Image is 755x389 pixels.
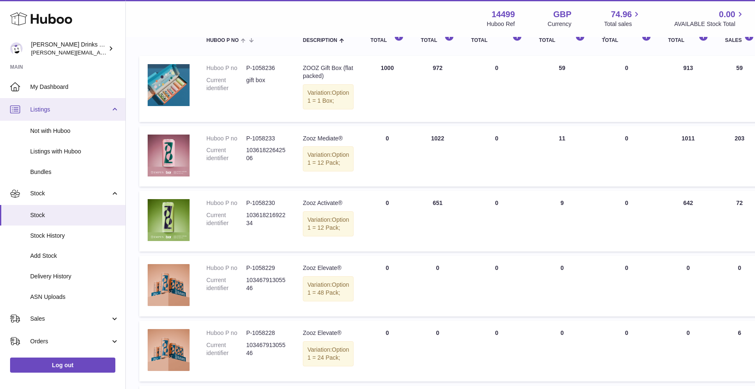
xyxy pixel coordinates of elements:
dt: Huboo P no [206,329,246,337]
td: 913 [660,56,717,122]
td: 0 [463,191,531,252]
dt: Huboo P no [206,135,246,143]
td: 0 [660,321,717,381]
div: [PERSON_NAME] Drinks LTD (t/a Zooz) [31,41,107,57]
span: 0 [625,265,628,271]
div: Variation: [303,211,354,236]
dd: P-1058229 [246,264,286,272]
td: 0 [362,191,412,252]
span: 0 [625,329,628,336]
span: Bundles [30,168,119,176]
strong: 14499 [492,9,515,20]
dt: Huboo P no [206,199,246,207]
td: 9 [531,191,594,252]
img: product image [148,199,190,241]
img: product image [148,264,190,306]
span: Stock [30,211,119,219]
div: ALLOCATED Total [539,32,585,43]
td: 11 [531,126,594,187]
div: Zooz Mediate® [303,135,354,143]
td: 0 [660,256,717,316]
div: Zooz Activate® [303,199,354,207]
span: [PERSON_NAME][EMAIL_ADDRESS][DOMAIN_NAME] [31,49,168,56]
div: Zooz Elevate® [303,329,354,337]
span: 74.96 [611,9,632,20]
span: My Dashboard [30,83,119,91]
dd: 10361821692234 [246,211,286,227]
td: 0 [412,256,463,316]
dd: 10346791305546 [246,276,286,292]
div: AVAILABLE Total [668,32,708,43]
td: 0 [531,321,594,381]
div: Currency [548,20,572,28]
span: 0.00 [719,9,735,20]
dd: P-1058228 [246,329,286,337]
dd: P-1058230 [246,199,286,207]
span: 0 [625,200,628,206]
td: 1000 [362,56,412,122]
a: 0.00 AVAILABLE Stock Total [674,9,745,28]
div: QUARANTINED Total [602,32,651,43]
div: Variation: [303,276,354,301]
td: 0 [412,321,463,381]
span: Sales [30,315,110,323]
span: Delivery History [30,272,119,280]
dt: Current identifier [206,146,246,162]
span: Huboo P no [206,38,239,43]
div: Huboo Ref [487,20,515,28]
td: 0 [531,256,594,316]
td: 0 [362,126,412,187]
td: 59 [531,56,594,122]
a: 74.96 Total sales [604,9,641,28]
div: UNPROCESSED Total [471,32,522,43]
span: Listings with Huboo [30,148,119,156]
td: 0 [463,56,531,122]
span: Orders [30,337,110,345]
dt: Huboo P no [206,64,246,72]
img: product image [148,329,190,371]
span: Add Stock [30,252,119,260]
a: Log out [10,358,115,373]
strong: GBP [553,9,571,20]
dd: P-1058233 [246,135,286,143]
span: Description [303,38,337,43]
td: 1022 [412,126,463,187]
td: 0 [463,321,531,381]
dd: 10346791305546 [246,341,286,357]
td: 1011 [660,126,717,187]
div: ZOOZ Gift Box (flat packed) [303,64,354,80]
td: 651 [412,191,463,252]
dt: Current identifier [206,341,246,357]
span: Not with Huboo [30,127,119,135]
td: 642 [660,191,717,252]
div: DUE IN TOTAL [370,32,404,43]
span: Stock History [30,232,119,240]
span: Listings [30,106,110,114]
span: 0 [625,135,628,142]
dt: Current identifier [206,76,246,92]
span: ASN Uploads [30,293,119,301]
td: 972 [412,56,463,122]
span: Stock [30,189,110,197]
span: Option 1 = 1 Box; [307,89,349,104]
span: AVAILABLE Stock Total [674,20,745,28]
td: 0 [362,321,412,381]
div: Zooz Elevate® [303,264,354,272]
td: 0 [463,256,531,316]
div: Variation: [303,146,354,171]
dd: P-1058236 [246,64,286,72]
div: Variation: [303,84,354,109]
dt: Current identifier [206,276,246,292]
span: Total sales [604,20,641,28]
img: daniel@zoosdrinks.com [10,42,23,55]
div: Variation: [303,341,354,366]
img: product image [148,64,190,106]
dd: gift box [246,76,286,92]
dd: 10361822642506 [246,146,286,162]
td: 0 [463,126,531,187]
dt: Current identifier [206,211,246,227]
img: product image [148,135,190,176]
td: 0 [362,256,412,316]
dt: Huboo P no [206,264,246,272]
span: 0 [625,65,628,71]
